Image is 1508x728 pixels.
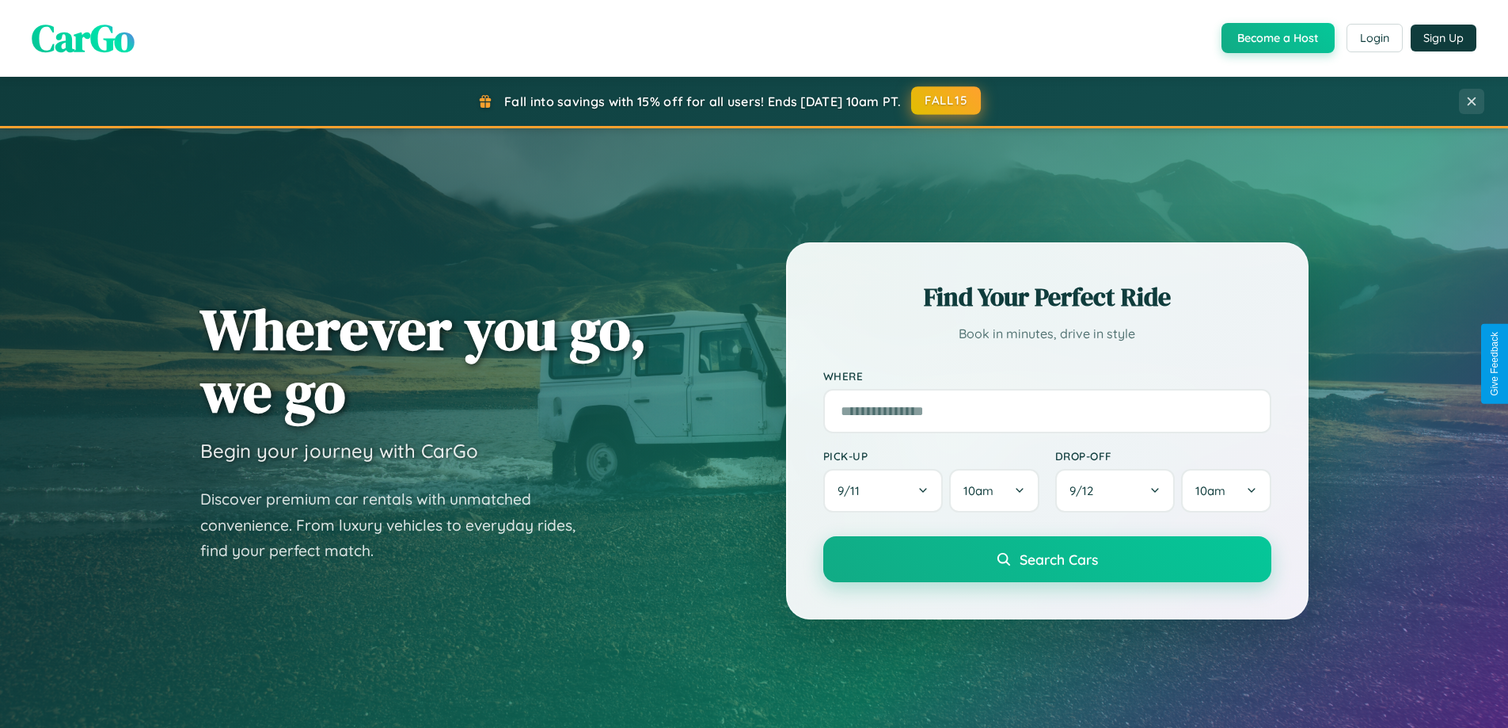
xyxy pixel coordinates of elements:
span: 9 / 11 [838,483,868,498]
button: Login [1347,24,1403,52]
h3: Begin your journey with CarGo [200,439,478,463]
p: Book in minutes, drive in style [823,322,1271,345]
p: Discover premium car rentals with unmatched convenience. From luxury vehicles to everyday rides, ... [200,486,596,564]
button: 10am [949,469,1039,513]
button: 9/11 [823,469,944,513]
label: Pick-up [823,449,1039,463]
span: 10am [1195,483,1225,498]
span: Search Cars [1020,551,1098,568]
h2: Find Your Perfect Ride [823,280,1271,314]
button: 9/12 [1055,469,1176,513]
button: FALL15 [911,86,981,115]
span: 10am [963,483,993,498]
span: 9 / 12 [1069,483,1101,498]
h1: Wherever you go, we go [200,298,647,423]
label: Drop-off [1055,449,1271,463]
button: Search Cars [823,536,1271,582]
label: Where [823,369,1271,383]
button: Sign Up [1411,25,1476,51]
button: 10am [1181,469,1271,513]
span: Fall into savings with 15% off for all users! Ends [DATE] 10am PT. [504,93,901,109]
button: Become a Host [1221,23,1335,53]
div: Give Feedback [1489,332,1500,396]
span: CarGo [32,12,135,64]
